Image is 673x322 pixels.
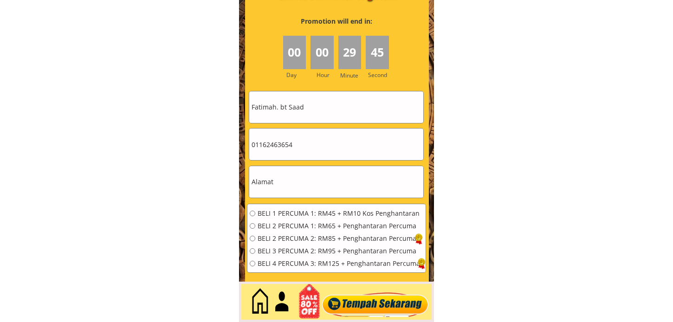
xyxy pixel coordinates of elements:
[249,129,423,160] input: Telefon
[286,71,310,79] h3: Day
[258,210,420,217] span: BELI 1 PERCUMA 1: RM45 + RM10 Kos Penghantaran
[258,248,420,254] span: BELI 3 PERCUMA 2: RM95 + Penghantaran Percuma
[249,91,423,123] input: Nama
[284,16,389,26] h3: Promotion will end in:
[258,235,420,242] span: BELI 2 PERCUMA 2: RM85 + Penghantaran Percuma
[340,71,361,80] h3: Minute
[258,223,420,229] span: BELI 2 PERCUMA 1: RM65 + Penghantaran Percuma
[368,71,391,79] h3: Second
[249,166,423,198] input: Alamat
[317,71,336,79] h3: Hour
[258,260,420,267] span: BELI 4 PERCUMA 3: RM125 + Penghantaran Percuma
